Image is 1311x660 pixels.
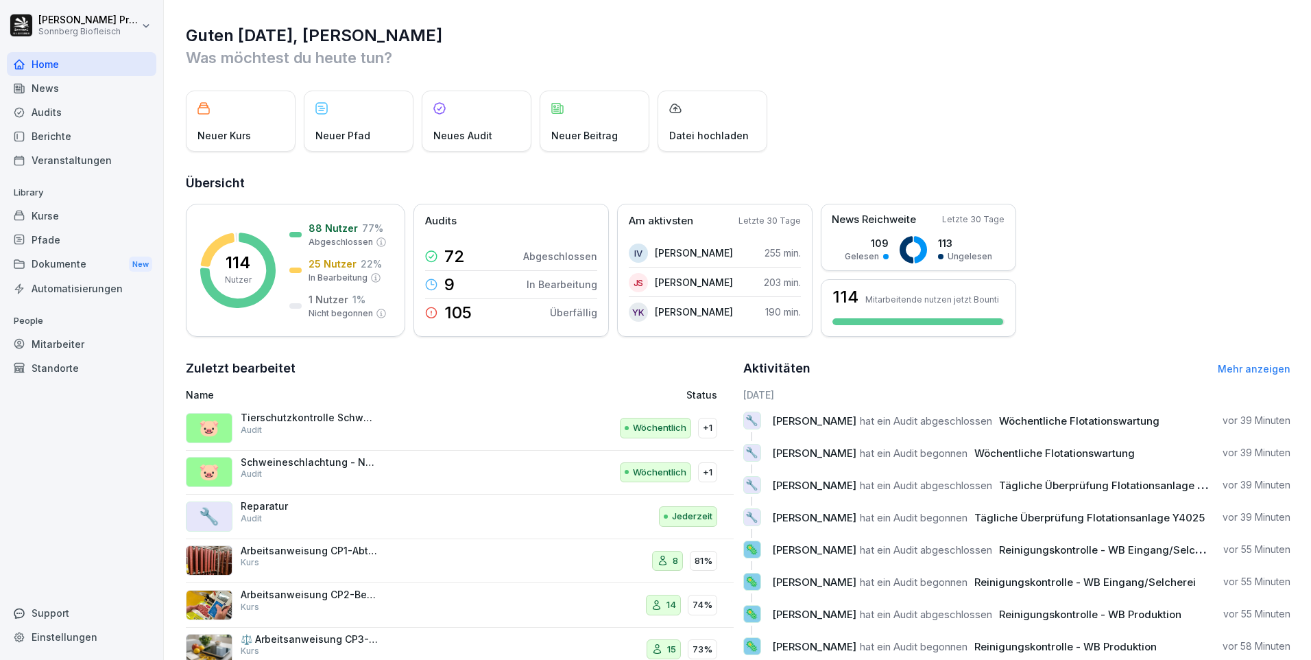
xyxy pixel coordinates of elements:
span: hat ein Audit begonnen [860,640,967,653]
span: [PERSON_NAME] [772,608,856,621]
h2: Zuletzt bearbeitet [186,359,734,378]
p: ⚖️ Arbeitsanweisung CP3-Gewichtskontrolle [241,633,378,646]
p: [PERSON_NAME] [655,305,733,319]
p: 255 min. [765,246,801,260]
p: Neues Audit [433,128,492,143]
div: Audits [7,100,156,124]
p: Tierschutzkontrolle Schwein [241,412,378,424]
p: 🐷 [199,416,219,440]
p: Gelesen [845,250,879,263]
span: [PERSON_NAME] [772,576,856,589]
span: [PERSON_NAME] [772,543,856,556]
p: vor 55 Minuten [1223,575,1290,589]
a: 🐷Schweineschlachtung - NacharbeitenAuditWöchentlich+1 [186,451,734,495]
span: [PERSON_NAME] [772,640,856,653]
p: 81% [695,554,712,568]
div: Einstellungen [7,625,156,649]
a: Mehr anzeigen [1218,363,1290,375]
p: 113 [938,236,992,250]
img: mphigpm8jrcai41dtx68as7p.png [186,545,232,576]
div: Support [7,601,156,625]
p: [PERSON_NAME] [655,246,733,260]
p: 73% [693,643,712,657]
span: [PERSON_NAME] [772,479,856,492]
p: News Reichweite [832,212,916,228]
p: Audit [241,424,262,436]
p: Datei hochladen [669,128,749,143]
p: Abgeschlossen [523,249,597,263]
p: vor 58 Minuten [1223,639,1290,653]
a: Home [7,52,156,76]
p: Audit [241,512,262,525]
p: People [7,310,156,332]
a: Arbeitsanweisung CP2-BegasenKurs1474% [186,583,734,628]
p: Name [186,388,529,402]
div: New [129,257,152,272]
p: Ungelesen [948,250,992,263]
span: [PERSON_NAME] [772,447,856,460]
p: Library [7,182,156,204]
p: 109 [845,236,889,250]
img: hj9o9v8kzxvzc93uvlzx86ct.png [186,590,232,620]
p: Sonnberg Biofleisch [38,27,139,36]
h2: Übersicht [186,174,1290,193]
p: Am aktivsten [629,213,693,229]
h2: Aktivitäten [743,359,810,378]
p: vor 55 Minuten [1223,543,1290,556]
p: Jederzeit [672,510,712,523]
p: 74% [693,598,712,612]
p: vor 39 Minuten [1223,510,1290,524]
p: In Bearbeitung [309,272,368,284]
p: Kurs [241,601,259,613]
p: 🦠 [745,604,758,624]
p: Arbeitsanweisung CP2-Begasen [241,589,378,601]
a: News [7,76,156,100]
div: Mitarbeiter [7,332,156,356]
p: 22 % [361,257,382,271]
div: Standorte [7,356,156,380]
span: [PERSON_NAME] [772,511,856,524]
p: Audit [241,468,262,480]
p: vor 39 Minuten [1223,446,1290,460]
div: Pfade [7,228,156,252]
a: 🐷Tierschutzkontrolle SchweinAuditWöchentlich+1 [186,406,734,451]
span: hat ein Audit abgeschlossen [860,479,992,492]
p: 🔧 [745,443,758,462]
p: 114 [226,255,250,271]
p: Nutzer [225,274,252,286]
p: 77 % [362,221,383,235]
span: hat ein Audit begonnen [860,447,967,460]
p: 72 [444,248,465,265]
span: Tägliche Überprüfung Flotationsanlage Y4025 [974,511,1205,524]
a: Veranstaltungen [7,148,156,172]
span: Wöchentliche Flotationswartung [999,414,1159,427]
p: 1 Nutzer [309,292,348,307]
p: 25 Nutzer [309,257,357,271]
span: hat ein Audit begonnen [860,511,967,524]
p: vor 55 Minuten [1223,607,1290,621]
p: 8 [673,554,678,568]
p: In Bearbeitung [527,277,597,292]
p: Wöchentlich [633,421,686,435]
p: Letzte 30 Tage [738,215,801,227]
p: Status [686,388,717,402]
p: 🦠 [745,637,758,656]
div: IV [629,244,648,263]
p: Was möchtest du heute tun? [186,47,1290,69]
a: DokumenteNew [7,252,156,277]
span: Reinigungskontrolle - WB Eingang/Selcherei [999,543,1220,556]
p: +1 [703,421,712,435]
p: Arbeitsanweisung CP1-Abtrocknung [241,545,378,557]
a: Automatisierungen [7,276,156,300]
div: YK [629,303,648,322]
p: 1 % [352,292,365,307]
a: Berichte [7,124,156,148]
span: hat ein Audit begonnen [860,576,967,589]
p: 🔧 [745,508,758,527]
div: Dokumente [7,252,156,277]
p: 9 [444,276,455,293]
